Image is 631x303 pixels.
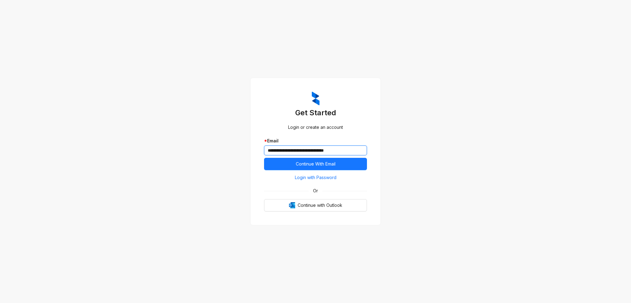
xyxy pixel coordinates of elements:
[264,137,367,144] div: Email
[298,202,342,209] span: Continue with Outlook
[264,158,367,170] button: Continue With Email
[312,92,320,106] img: ZumaIcon
[289,202,295,208] img: Outlook
[296,161,336,167] span: Continue With Email
[295,174,336,181] span: Login with Password
[264,173,367,182] button: Login with Password
[264,199,367,211] button: OutlookContinue with Outlook
[309,187,322,194] span: Or
[264,108,367,118] h3: Get Started
[264,124,367,131] div: Login or create an account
